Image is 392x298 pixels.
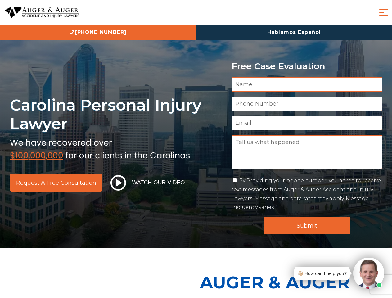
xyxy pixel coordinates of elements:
[10,174,102,192] a: Request a Free Consultation
[377,6,390,19] button: Menu
[232,61,382,71] p: Free Case Evaluation
[16,180,96,186] span: Request a Free Consultation
[232,116,382,130] input: Email
[5,7,79,18] img: Auger & Auger Accident and Injury Lawyers Logo
[264,217,350,234] input: Submit
[109,175,187,191] button: Watch Our Video
[353,258,384,289] img: Intaker widget Avatar
[200,267,389,298] p: Auger & Auger
[10,96,224,133] h1: Carolina Personal Injury Lawyer
[232,97,382,111] input: Phone Number
[232,77,382,92] input: Name
[10,136,192,160] img: sub text
[232,178,381,210] label: By Providing your phone number, you agree to receive text messages from Auger & Auger Accident an...
[297,269,347,278] div: 👋🏼 How can I help you?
